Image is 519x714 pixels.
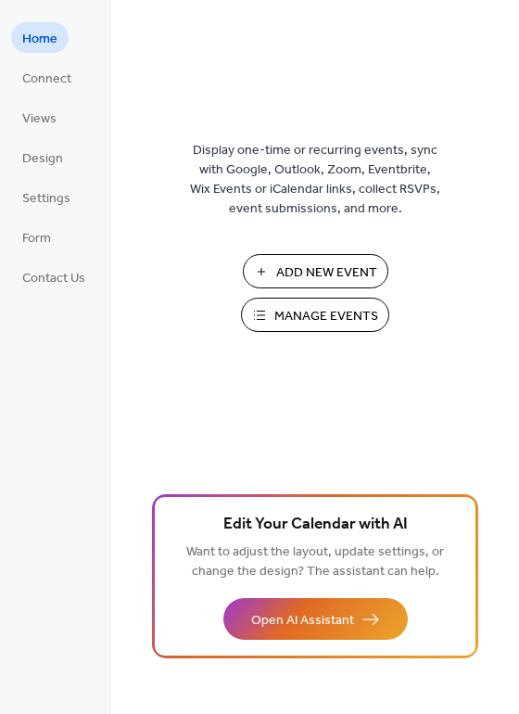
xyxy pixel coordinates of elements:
span: Contact Us [22,269,85,288]
span: Edit Your Calendar with AI [223,512,408,538]
button: Manage Events [241,298,389,332]
button: Open AI Assistant [223,598,408,640]
a: Contact Us [11,261,96,292]
a: Views [11,102,68,133]
a: Form [11,222,62,252]
span: Open AI Assistant [251,611,354,631]
a: Connect [11,62,82,93]
span: Display one-time or recurring events, sync with Google, Outlook, Zoom, Eventbrite, Wix Events or ... [190,141,440,219]
span: Want to adjust the layout, update settings, or change the design? The assistant can help. [186,540,444,584]
a: Settings [11,182,82,212]
span: Connect [22,70,71,89]
span: Settings [22,189,70,209]
span: Manage Events [274,307,378,326]
span: Form [22,229,51,249]
span: Add New Event [276,263,377,283]
a: Design [11,142,74,172]
button: Add New Event [243,254,388,288]
span: Home [22,30,57,49]
a: Home [11,22,69,53]
span: Design [22,149,63,169]
span: Views [22,109,57,129]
